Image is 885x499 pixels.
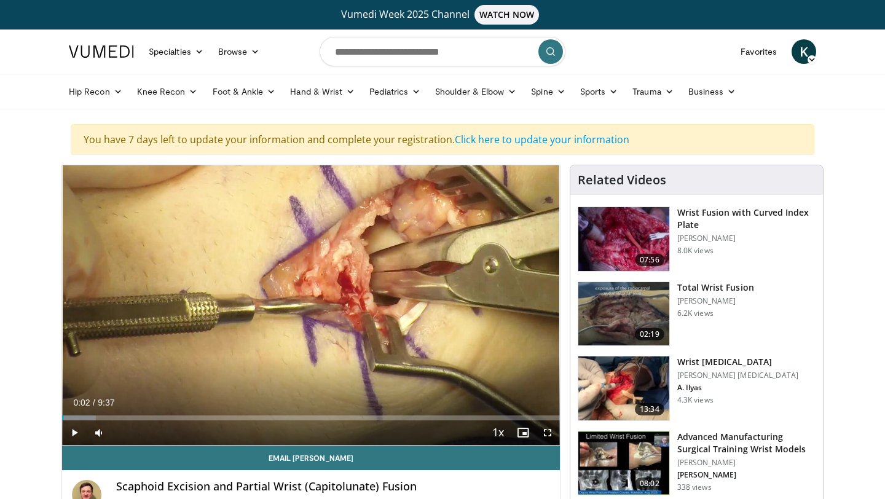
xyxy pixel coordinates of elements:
a: Trauma [625,79,681,104]
img: 13a7b613-760b-4c9d-a1e0-c18642025d79.150x105_q85_crop-smart_upscale.jpg [578,431,669,495]
img: 096c245f-4a7a-4537-8249-5b74cf8f0cdb.150x105_q85_crop-smart_upscale.jpg [578,356,669,420]
button: Enable picture-in-picture mode [511,420,535,445]
p: 338 views [677,482,712,492]
input: Search topics, interventions [320,37,565,66]
button: Play [62,420,87,445]
h3: Wrist [MEDICAL_DATA] [677,356,798,368]
span: 02:19 [635,328,664,340]
p: 4.3K views [677,395,714,405]
video-js: Video Player [62,165,560,446]
a: Browse [211,39,267,64]
a: Vumedi Week 2025 ChannelWATCH NOW [71,5,814,25]
p: [PERSON_NAME] [677,470,816,480]
p: [PERSON_NAME] [677,296,754,306]
h3: Total Wrist Fusion [677,281,754,294]
a: Click here to update your information [455,133,629,146]
img: Picture_15_2_2.png.150x105_q85_crop-smart_upscale.jpg [578,282,669,346]
a: Email [PERSON_NAME] [62,446,560,470]
span: 07:56 [635,254,664,266]
a: Pediatrics [362,79,428,104]
a: 08:02 Advanced Manufacturing Surgical Training Wrist Models [PERSON_NAME] [PERSON_NAME] 338 views [578,431,816,496]
a: Foot & Ankle [205,79,283,104]
span: 0:02 [73,398,90,407]
span: WATCH NOW [474,5,540,25]
button: Mute [87,420,111,445]
a: Specialties [141,39,211,64]
img: VuMedi Logo [69,45,134,58]
a: K [792,39,816,64]
button: Playback Rate [486,420,511,445]
a: Spine [524,79,572,104]
button: Fullscreen [535,420,560,445]
span: 9:37 [98,398,114,407]
span: 08:02 [635,477,664,490]
a: Hand & Wrist [283,79,362,104]
img: 69caa8a0-39e4-40a6-a88f-d00045569e83.150x105_q85_crop-smart_upscale.jpg [578,207,669,271]
a: 02:19 Total Wrist Fusion [PERSON_NAME] 6.2K views [578,281,816,347]
a: Sports [573,79,626,104]
a: 13:34 Wrist [MEDICAL_DATA] [PERSON_NAME] [MEDICAL_DATA] A. Ilyas 4.3K views [578,356,816,421]
h4: Scaphoid Excision and Partial Wrist (Capitolunate) Fusion [116,480,550,493]
a: Business [681,79,744,104]
div: You have 7 days left to update your information and complete your registration. [71,124,814,155]
p: 6.2K views [677,308,714,318]
p: 8.0K views [677,246,714,256]
h4: Related Videos [578,173,666,187]
h3: Advanced Manufacturing Surgical Training Wrist Models [677,431,816,455]
a: Shoulder & Elbow [428,79,524,104]
p: [PERSON_NAME] [677,458,816,468]
a: Favorites [733,39,784,64]
p: A. Ilyas [677,383,798,393]
a: 07:56 Wrist Fusion with Curved Index Plate [PERSON_NAME] 8.0K views [578,206,816,272]
a: Knee Recon [130,79,205,104]
p: [PERSON_NAME] [677,234,816,243]
span: 13:34 [635,403,664,415]
div: Progress Bar [62,415,560,420]
p: [PERSON_NAME] [MEDICAL_DATA] [677,371,798,380]
h3: Wrist Fusion with Curved Index Plate [677,206,816,231]
span: / [93,398,95,407]
a: Hip Recon [61,79,130,104]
